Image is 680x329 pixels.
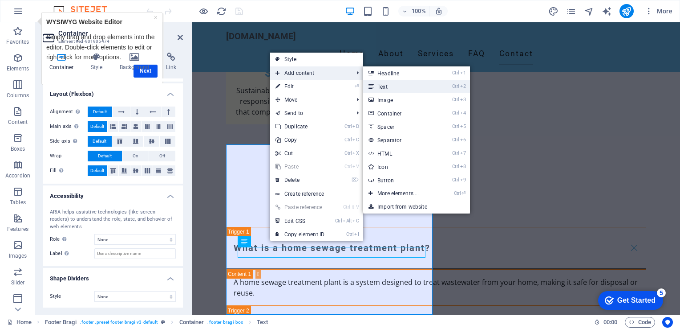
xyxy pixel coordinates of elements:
[584,6,595,16] button: navigator
[26,10,65,18] div: Get Started
[335,218,342,224] i: Ctrl
[352,150,359,156] i: X
[603,317,617,328] span: 00 00
[270,187,363,201] a: Create reference
[43,53,84,71] h4: Container
[5,172,30,179] p: Accordion
[363,66,437,80] a: Ctrl1Headline
[119,2,123,9] a: ×
[98,151,112,161] span: Default
[460,97,466,103] i: 3
[149,151,175,161] button: Off
[351,204,355,210] i: ⇧
[88,107,112,117] button: Default
[270,214,330,228] a: CtrlAltCEdit CSS
[452,177,459,183] i: Ctrl
[460,177,466,183] i: 9
[344,164,352,169] i: Ctrl
[159,151,165,161] span: Off
[363,160,437,173] a: Ctrl8Icon
[548,6,559,16] i: Design (Ctrl+Alt+Y)
[460,123,466,129] i: 5
[80,317,158,328] span: . footer .preset-footer-bragi-v3-default
[9,252,27,259] p: Images
[50,165,88,176] label: Fill
[257,317,268,328] span: Click to select. Double-click to edit
[398,6,430,16] button: 100%
[66,2,75,11] div: 5
[133,151,138,161] span: On
[363,147,437,160] a: Ctrl7HTML
[88,151,122,161] button: Default
[452,123,459,129] i: Ctrl
[50,293,61,299] span: Style
[58,37,165,45] h3: Element #ed-901905474
[352,137,359,143] i: C
[270,201,330,214] a: Ctrl⇧VPaste reference
[216,6,227,16] i: Reload page
[435,7,443,15] i: On resize automatically adjust zoom level to fit chosen device.
[452,97,459,103] i: Ctrl
[452,83,459,89] i: Ctrl
[602,6,612,16] i: AI Writer
[454,190,461,196] i: Ctrl
[50,209,176,231] div: ARIA helps assistive technologies (like screen readers) to understand the role, state, and behavi...
[10,199,26,206] p: Tables
[88,136,112,147] button: Default
[452,150,459,156] i: Ctrl
[88,121,107,132] button: Default
[43,185,183,202] h4: Accessibility
[644,7,672,16] span: More
[412,6,426,16] h6: 100%
[344,150,352,156] i: Ctrl
[460,164,466,169] i: 8
[343,204,350,210] i: Ctrl
[460,137,466,143] i: 6
[625,317,655,328] button: Code
[270,93,350,107] span: Move
[7,317,32,328] a: Click to cancel selection. Double-click to open Pages
[460,70,466,76] i: 1
[270,133,330,147] a: CtrlCCopy
[113,53,160,71] h4: Background
[270,160,330,173] a: CtrlVPaste
[93,107,107,117] span: Default
[270,107,350,120] a: Send to
[629,317,651,328] span: Code
[548,6,559,16] button: design
[344,123,352,129] i: Ctrl
[452,70,459,76] i: Ctrl
[207,317,243,328] span: . footer-bragi-box
[119,0,123,10] div: Close tooltip
[343,218,352,224] i: Alt
[355,83,359,89] i: ⏎
[566,6,577,16] button: pages
[50,136,88,147] label: Side axis
[662,317,673,328] button: Usercentrics
[363,107,437,120] a: Ctrl4Container
[363,80,437,93] a: Ctrl2Text
[619,4,634,18] button: publish
[352,123,359,129] i: D
[99,53,123,66] a: Next
[352,164,359,169] i: V
[43,83,183,99] h4: Layout (Flexbox)
[270,228,330,241] a: CtrlICopy element ID
[460,110,466,116] i: 4
[58,29,183,37] h2: Container
[50,248,94,259] label: Label
[7,4,72,23] div: Get Started 5 items remaining, 0% complete
[344,137,352,143] i: Ctrl
[270,53,363,66] a: Style
[363,173,437,187] a: Ctrl9Button
[161,320,165,325] i: This element is a customizable preset
[352,218,359,224] i: C
[356,204,359,210] i: V
[12,20,123,50] p: Simply drag and drop elements into the editor. Double-click elements to edit or right-click for m...
[11,279,25,286] p: Slider
[50,107,88,117] label: Alignment
[122,151,149,161] button: On
[84,53,113,71] h4: Style
[51,6,118,16] img: Editor Logo
[94,248,176,259] input: Use a descriptive name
